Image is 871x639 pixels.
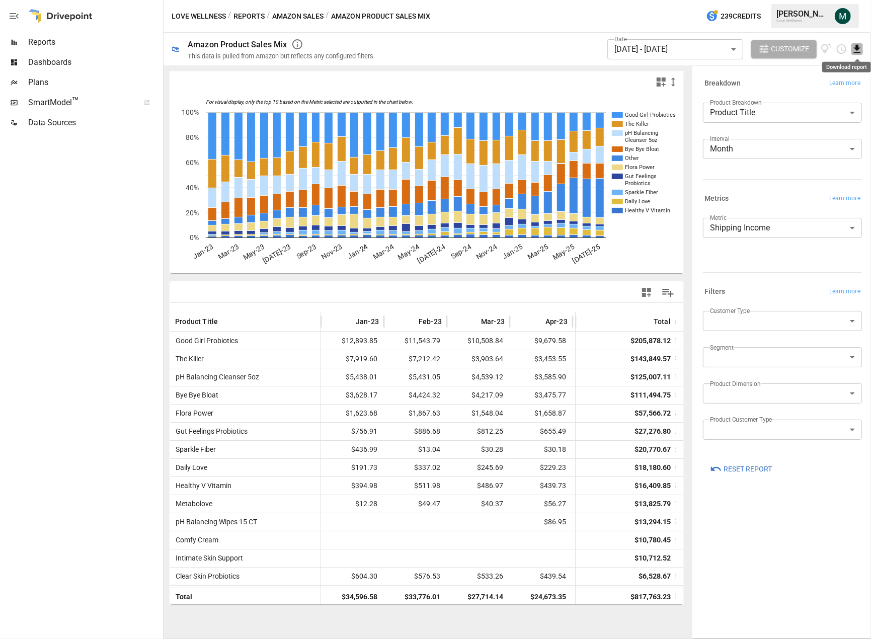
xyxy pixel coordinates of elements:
span: $439.54 [515,568,568,585]
text: May-23 [242,243,266,261]
span: $12.28 [326,495,379,513]
span: Learn more [829,194,860,204]
span: $3,628.17 [326,386,379,404]
span: $1,867.63 [389,405,442,422]
span: Customize [771,43,810,55]
span: $394.98 [326,477,379,495]
span: SmartModel [28,97,133,109]
span: $439.73 [515,477,568,495]
div: $57,566.72 [635,405,671,422]
span: Comfy Cream [172,536,218,544]
button: Love Wellness [172,10,226,23]
span: Intimate Skin Support [172,554,243,562]
div: $125,007.11 [630,368,671,386]
label: Date [614,35,627,43]
span: Plans [28,76,161,89]
span: $5,438.01 [326,368,379,386]
span: Bye Bye Bloat [172,391,218,399]
text: May-25 [551,243,576,261]
label: Interval [710,134,730,143]
span: Flora Power [172,409,213,417]
span: Daily Love [172,463,207,471]
span: $655.49 [515,423,568,440]
span: $4,424.32 [389,386,442,404]
button: Sort [530,314,544,329]
span: Learn more [829,78,860,89]
span: $229.23 [515,459,568,476]
div: Love Wellness [776,19,829,23]
div: $10,780.45 [635,531,671,549]
div: [PERSON_NAME] [776,9,829,19]
text: 60% [186,158,199,167]
text: Mar-24 [371,243,395,261]
span: $436.99 [326,441,379,458]
text: Other [625,155,639,162]
button: Michael Cormack [829,2,857,30]
text: Daily Love [625,198,650,205]
span: Clear Skin Probiotics [172,572,240,580]
span: $486.97 [452,477,505,495]
span: $10,508.84 [452,332,505,350]
span: $30.28 [452,441,505,458]
h6: Filters [704,286,726,297]
text: Flora Power [625,164,655,171]
h6: Breakdown [704,78,741,89]
label: Product Breakdown [710,98,762,107]
span: Healthy V Vitamin [172,482,231,490]
div: $16,409.85 [635,477,671,495]
text: 20% [186,209,199,217]
span: Total [172,593,192,601]
div: / [228,10,231,23]
text: pH Balancing [625,130,658,136]
button: Sort [404,314,418,329]
span: $3,453.55 [515,350,568,368]
span: $4,539.12 [452,368,505,386]
button: Schedule report [836,43,847,55]
label: Product Customer Type [710,415,772,424]
text: Mar-23 [217,243,241,261]
span: $13.04 [389,441,442,458]
div: Amazon Product Sales Mix [188,40,287,49]
text: 80% [186,133,199,141]
text: Sep-24 [450,243,472,260]
span: $34,596.58 [326,588,379,606]
span: Product Title [175,316,218,327]
text: Jan-23 [191,243,214,261]
svg: A chart. [170,92,684,273]
div: Shipping Income [703,218,862,238]
div: [DATE] - [DATE] [607,39,743,59]
button: View documentation [821,40,832,58]
div: Total [654,317,671,326]
text: Bye Bye Bloat [625,146,659,152]
span: pH Balancing Cleanser 5oz [172,373,259,381]
span: $576.53 [389,568,442,585]
span: $3,475.77 [515,386,568,404]
text: Healthy V Vitamin [625,207,670,214]
span: Mar-23 [481,316,505,327]
span: $11,543.79 [389,332,442,350]
button: Reset Report [703,460,779,478]
span: $7,212.42 [389,350,442,368]
span: pH Balancing Wipes 15 CT [172,518,257,526]
span: $30.18 [515,441,568,458]
span: Apr-23 [545,316,568,327]
div: / [267,10,270,23]
button: Sort [341,314,355,329]
div: $143,849.57 [630,350,671,368]
div: $20,770.67 [635,441,671,458]
div: $18,180.60 [635,459,671,476]
button: Reports [233,10,265,23]
div: $13,825.79 [635,495,671,513]
button: Manage Columns [657,281,679,304]
span: $245.69 [452,459,505,476]
img: Michael Cormack [835,8,851,24]
button: Customize [751,40,817,58]
text: 40% [186,184,199,192]
text: Sep-23 [295,243,318,260]
span: Data Sources [28,117,161,129]
span: $1,548.04 [452,405,505,422]
span: Feb-23 [419,316,442,327]
span: $511.98 [389,477,442,495]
